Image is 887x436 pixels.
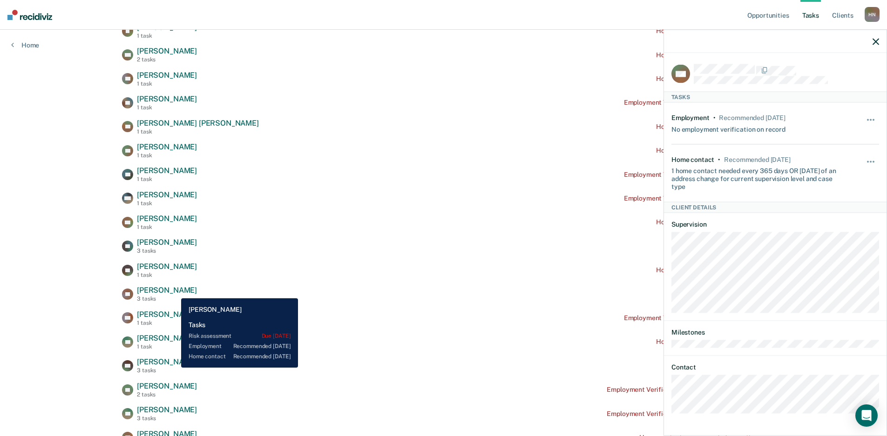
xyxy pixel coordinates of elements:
[624,195,765,202] div: Employment Verification recommended [DATE]
[671,363,879,371] dt: Contact
[855,404,878,427] div: Open Intercom Messenger
[137,200,197,207] div: 1 task
[607,410,765,418] div: Employment Verification recommended a month ago
[724,155,790,163] div: Recommended in 15 days
[137,56,197,63] div: 2 tasks
[137,128,259,135] div: 1 task
[624,314,765,322] div: Employment Verification recommended [DATE]
[656,75,765,83] div: Home contact recommended [DATE]
[664,201,887,213] div: Client Details
[137,119,259,127] span: [PERSON_NAME] [PERSON_NAME]
[137,272,197,278] div: 1 task
[137,405,197,414] span: [PERSON_NAME]
[137,104,197,111] div: 1 task
[664,91,887,102] div: Tasks
[137,224,197,230] div: 1 task
[137,391,197,398] div: 2 tasks
[137,47,197,55] span: [PERSON_NAME]
[713,114,716,122] div: •
[671,121,785,133] div: No employment verification on record
[624,99,765,107] div: Employment Verification recommended [DATE]
[656,27,765,35] div: Home contact recommended [DATE]
[11,41,39,49] a: Home
[137,238,197,247] span: [PERSON_NAME]
[671,155,714,163] div: Home contact
[137,382,197,390] span: [PERSON_NAME]
[137,295,197,302] div: 3 tasks
[137,320,197,326] div: 1 task
[137,80,197,87] div: 1 task
[137,94,197,103] span: [PERSON_NAME]
[719,114,785,122] div: Recommended in 15 days
[137,334,197,342] span: [PERSON_NAME]
[137,262,197,271] span: [PERSON_NAME]
[718,155,720,163] div: •
[656,266,765,274] div: Home contact recommended [DATE]
[671,329,879,336] dt: Milestones
[137,190,197,199] span: [PERSON_NAME]
[137,286,197,295] span: [PERSON_NAME]
[137,415,197,422] div: 3 tasks
[137,367,197,374] div: 3 tasks
[137,176,197,182] div: 1 task
[137,152,197,159] div: 1 task
[656,51,765,59] div: Home contact recommended [DATE]
[137,166,197,175] span: [PERSON_NAME]
[137,343,197,350] div: 1 task
[137,310,197,319] span: [PERSON_NAME]
[656,147,765,154] div: Home contact recommended [DATE]
[865,7,880,22] div: H N
[137,248,197,254] div: 3 tasks
[137,23,197,32] span: [PERSON_NAME]
[671,163,845,190] div: 1 home contact needed every 365 days OR [DATE] of an address change for current supervision level...
[656,218,765,226] div: Home contact recommended [DATE]
[137,214,197,223] span: [PERSON_NAME]
[137,142,197,151] span: [PERSON_NAME]
[656,338,765,346] div: Home contact recommended [DATE]
[624,171,765,179] div: Employment Verification recommended [DATE]
[7,10,52,20] img: Recidiviz
[671,221,879,228] dt: Supervision
[656,123,765,131] div: Home contact recommended [DATE]
[607,386,765,394] div: Employment Verification recommended a month ago
[137,357,197,366] span: [PERSON_NAME]
[137,33,197,39] div: 1 task
[671,114,710,122] div: Employment
[137,71,197,80] span: [PERSON_NAME]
